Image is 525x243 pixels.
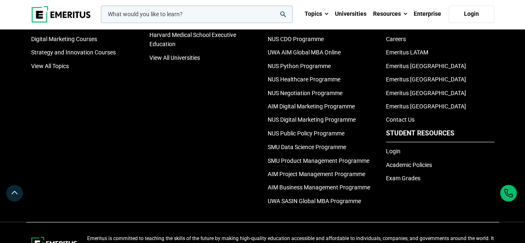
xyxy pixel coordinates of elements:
[268,116,356,123] a: NUS Digital Marketing Programme
[268,36,324,42] a: NUS CDO Programme
[386,63,466,69] a: Emeritus [GEOGRAPHIC_DATA]
[149,54,200,61] a: View All Universities
[386,116,415,123] a: Contact Us
[101,5,293,23] input: woocommerce-product-search-field-0
[31,36,97,42] a: Digital Marketing Courses
[149,32,236,47] a: Harvard Medical School Executive Education
[268,49,341,56] a: UWA AIM Global MBA Online
[386,36,406,42] a: Careers
[268,130,344,137] a: NUS Public Policy Programme
[268,197,361,204] a: UWA SASIN Global MBA Programme
[268,90,342,96] a: NUS Negotiation Programme
[31,63,69,69] a: View All Topics
[31,49,116,56] a: Strategy and Innovation Courses
[268,63,331,69] a: NUS Python Programme
[268,143,346,150] a: SMU Data Science Programme
[268,184,370,190] a: AIM Business Management Programme
[386,174,420,181] a: Exam Grades
[386,49,428,56] a: Emeritus LATAM
[386,103,466,110] a: Emeritus [GEOGRAPHIC_DATA]
[268,157,369,164] a: SMU Product Management Programme
[386,147,400,154] a: Login
[386,76,466,83] a: Emeritus [GEOGRAPHIC_DATA]
[268,170,365,177] a: AIM Project Management Programme
[268,103,355,110] a: AIM Digital Marketing Programme
[386,161,432,168] a: Academic Policies
[449,5,494,23] a: Login
[386,90,466,96] a: Emeritus [GEOGRAPHIC_DATA]
[268,76,340,83] a: NUS Healthcare Programme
